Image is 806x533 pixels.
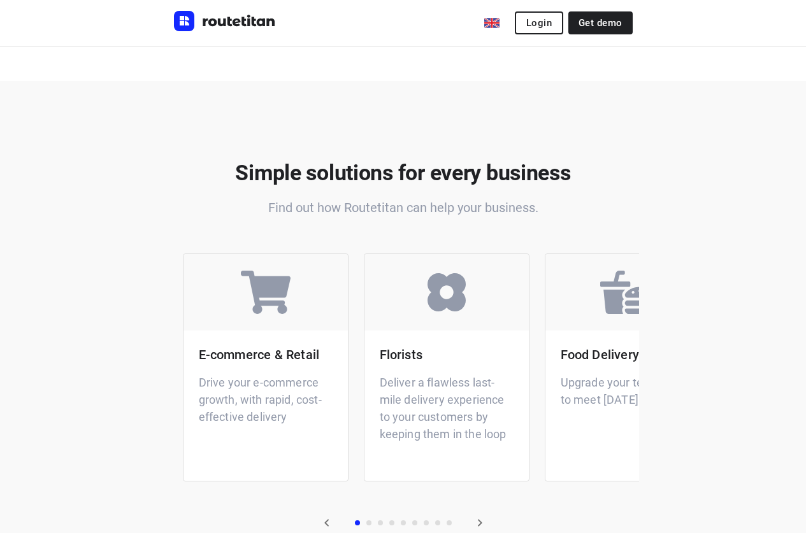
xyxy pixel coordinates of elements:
p: Food Delivery [561,346,694,364]
button: Login [515,11,563,34]
h6: Find out how Routetitan can help your business. [174,198,633,217]
a: Get demo [568,11,632,34]
a: Routetitan [174,11,276,34]
p: E-commerce & Retail [199,346,333,364]
b: Simple solutions for every business [235,160,570,185]
span: Login [526,18,552,28]
p: Florists [380,346,514,364]
p: Upgrade your technology to meet [DATE] demands [561,374,694,408]
span: Get demo [579,18,622,28]
img: Routetitan logo [174,11,276,31]
p: Drive your e-commerce growth, with rapid, cost-effective delivery [199,374,333,425]
p: Deliver a flawless last-mile delivery experience to your customers by keeping them in the loop [380,374,514,443]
